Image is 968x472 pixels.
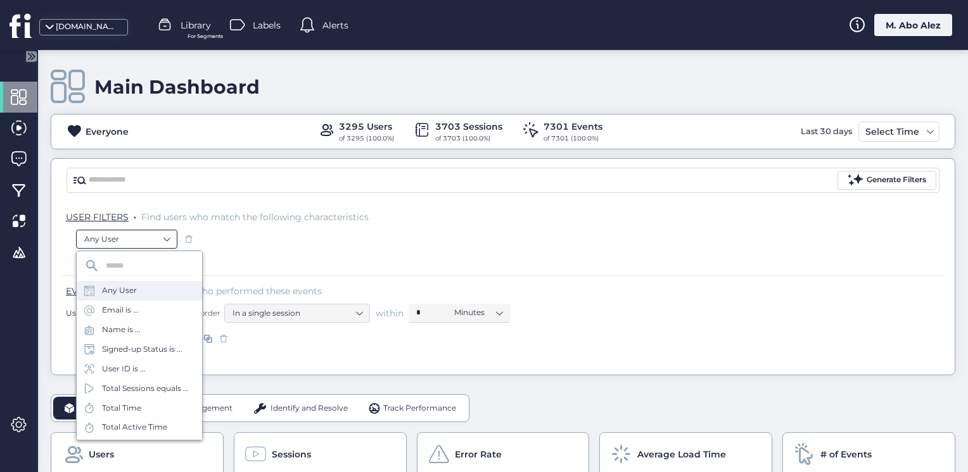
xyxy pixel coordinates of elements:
[102,324,141,336] div: Name is ...
[376,307,404,320] span: within
[181,18,211,32] span: Library
[89,447,114,461] span: Users
[146,285,322,297] span: Find users who performed these events
[94,75,260,99] div: Main Dashboard
[253,18,281,32] span: Labels
[73,255,125,268] div: User Filter
[383,402,456,414] span: Track Performance
[637,447,726,461] span: Average Load Time
[454,303,502,322] nz-select-item: Minutes
[455,447,502,461] span: Error Rate
[339,120,394,134] div: 3295 Users
[102,344,182,356] div: Signed-up Status is ...
[66,211,129,223] span: USER FILTERS
[837,171,936,190] button: Generate Filters
[86,125,129,139] div: Everyone
[820,447,872,461] span: # of Events
[232,304,362,323] nz-select-item: In a single session
[339,134,394,144] div: of 3295 (100.0%)
[102,402,141,414] div: Total Time
[435,134,502,144] div: of 3703 (100.0%)
[272,447,311,461] span: Sessions
[102,285,137,297] div: Any User
[798,121,855,142] div: Last 30 days
[435,120,502,134] div: 3703 Sessions
[84,230,169,249] nz-select-item: Any User
[544,134,602,144] div: of 7301 (100.0%)
[271,402,348,414] span: Identify and Resolve
[102,363,146,375] div: User ID is ...
[66,307,171,318] span: Users that completed steps
[102,383,189,395] div: Total Sessions equals ...
[102,304,139,316] div: Email is ...
[874,14,952,36] div: M. Abo Alez
[56,21,119,33] div: [DOMAIN_NAME]
[867,174,926,186] div: Generate Filters
[66,285,134,297] span: EVENT FILTERS
[134,209,136,221] span: .
[544,120,602,134] div: 7301 Events
[141,211,369,223] span: Find users who match the following characteristics
[188,32,223,40] span: For Segments
[862,124,922,139] div: Select Time
[73,354,125,367] div: Add Event
[322,18,348,32] span: Alerts
[102,421,167,433] div: Total Active Time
